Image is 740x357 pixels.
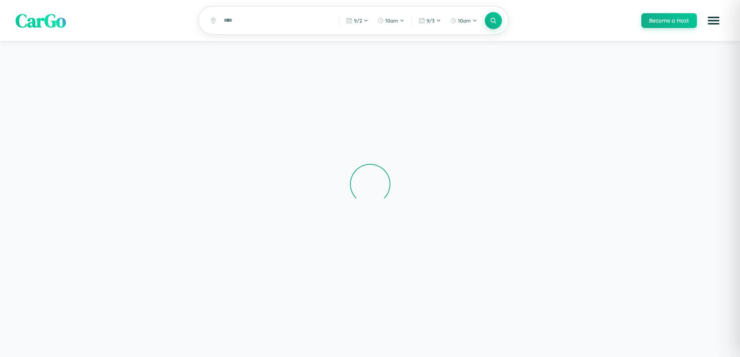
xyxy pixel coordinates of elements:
[354,17,362,24] span: 9 / 2
[703,10,724,31] button: Open menu
[374,14,408,27] button: 10am
[641,13,697,28] button: Become a Host
[16,8,66,33] span: CarGo
[458,17,471,24] span: 10am
[415,14,445,27] button: 9/3
[385,17,398,24] span: 10am
[446,14,481,27] button: 10am
[427,17,435,24] span: 9 / 3
[342,14,372,27] button: 9/2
